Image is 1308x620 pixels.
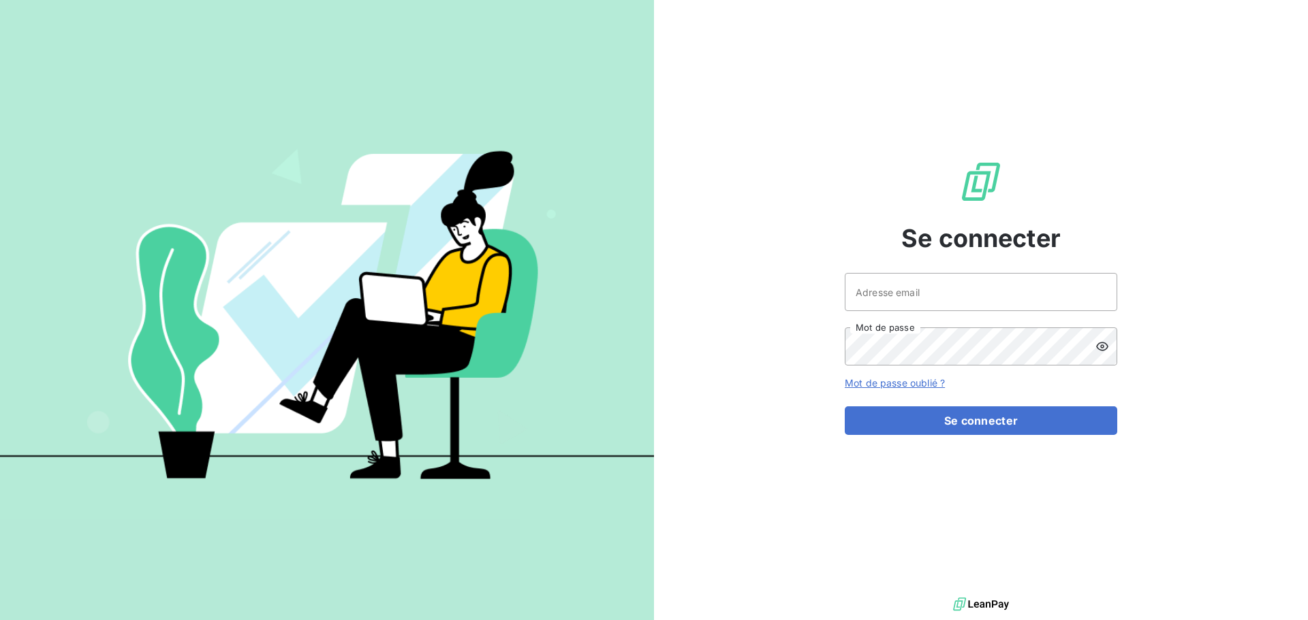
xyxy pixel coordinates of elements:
span: Se connecter [901,220,1061,257]
img: Logo LeanPay [959,160,1003,203]
button: Se connecter [845,406,1117,435]
img: logo [953,594,1009,615]
a: Mot de passe oublié ? [845,377,945,389]
input: placeholder [845,273,1117,311]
